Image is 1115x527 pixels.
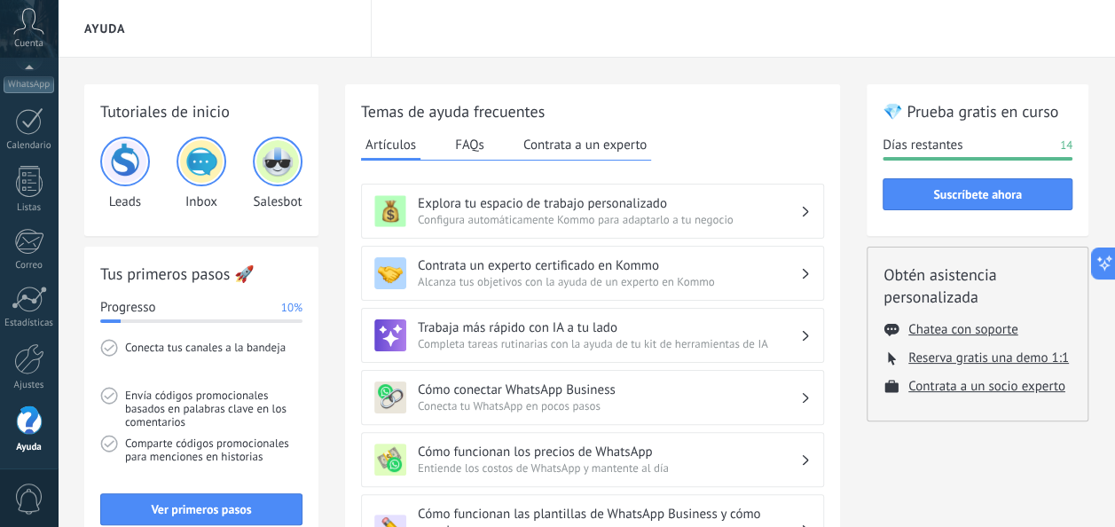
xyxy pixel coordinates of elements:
[4,260,55,271] div: Correo
[418,212,800,227] span: Configura automáticamente Kommo para adaptarlo a tu negocio
[177,137,226,210] div: Inbox
[4,202,55,214] div: Listas
[519,131,651,158] button: Contrata a un experto
[361,100,824,122] h2: Temas de ayuda frecuentes
[908,321,1017,338] button: Chatea con soporte
[933,188,1022,201] span: Suscríbete ahora
[4,76,54,93] div: WhatsApp
[418,460,800,476] span: Entiende los costos de WhatsApp y mantente al día
[14,38,43,50] span: Cuenta
[125,387,302,435] span: Envía códigos promocionales basados en palabras clave en los comentarios
[100,137,150,210] div: Leads
[418,319,800,336] h3: Trabaja más rápido con IA a tu lado
[1060,137,1072,154] span: 14
[418,336,800,351] span: Completa tareas rutinarias con la ayuda de tu kit de herramientas de IA
[883,178,1072,210] button: Suscríbete ahora
[418,444,800,460] h3: Cómo funcionan los precios de WhatsApp
[4,380,55,391] div: Ajustes
[883,100,1072,122] h2: 💎 Prueba gratis en curso
[125,339,302,387] span: Conecta tus canales a la bandeja
[451,131,489,158] button: FAQs
[361,131,420,161] button: Artículos
[883,263,1072,308] h2: Obtén asistencia personalizada
[100,493,302,525] button: Ver primeros pasos
[418,195,800,212] h3: Explora tu espacio de trabajo personalizado
[281,299,302,317] span: 10%
[100,299,155,317] span: Progresso
[418,257,800,274] h3: Contrata un experto certificado en Kommo
[100,100,302,122] h2: Tutoriales de inicio
[100,263,302,285] h2: Tus primeros pasos 🚀
[418,274,800,289] span: Alcanza tus objetivos con la ayuda de un experto en Kommo
[418,398,800,413] span: Conecta tu WhatsApp en pocos pasos
[908,378,1065,395] button: Contrata a un socio experto
[151,503,251,515] span: Ver primeros pasos
[4,318,55,329] div: Estadísticas
[125,435,302,483] span: Comparte códigos promocionales para menciones en historias
[4,442,55,453] div: Ayuda
[418,381,800,398] h3: Cómo conectar WhatsApp Business
[908,350,1069,366] button: Reserva gratis una demo 1:1
[4,140,55,152] div: Calendario
[253,137,302,210] div: Salesbot
[883,137,962,154] span: Días restantes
